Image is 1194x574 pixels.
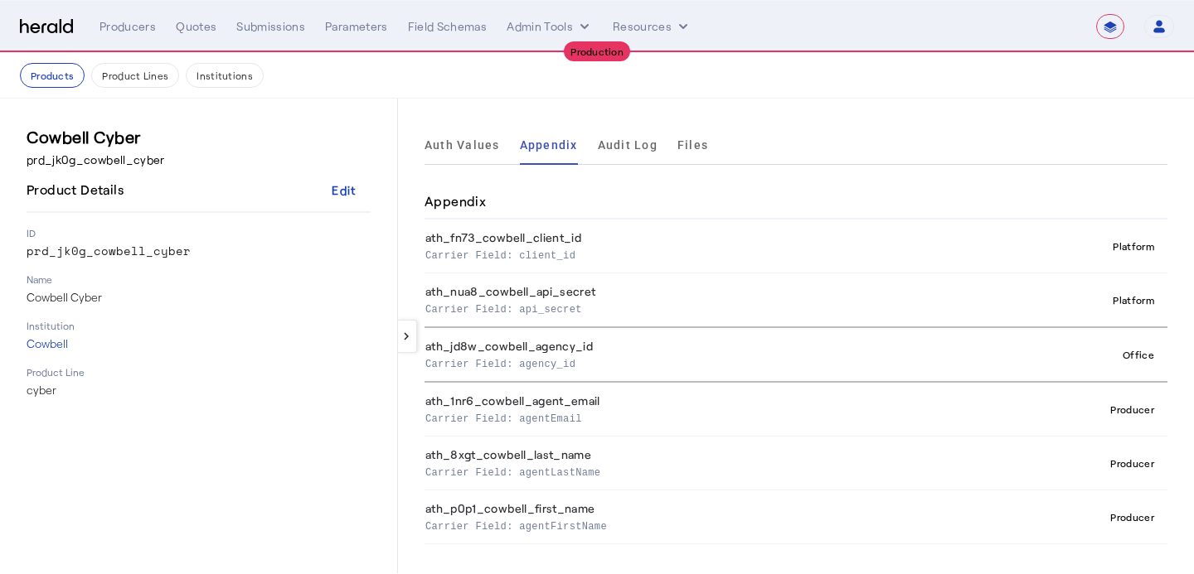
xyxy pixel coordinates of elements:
p: Cowbell [27,335,371,352]
h4: Product Details [27,180,130,200]
div: Office [1116,345,1161,364]
th: ath_1nr6_cowbell_agent_email [425,382,971,437]
p: Carrier Field: client_id [425,246,964,263]
div: Producers [99,18,156,35]
div: Producer [1104,399,1161,419]
h4: Appendix [425,191,486,211]
p: Product Line [27,365,371,379]
button: Edit [318,175,371,205]
p: Name [27,273,371,286]
div: Edit [332,181,356,199]
p: prd_jk0g_cowbell_cyber [27,243,371,259]
div: Parameters [325,18,388,35]
p: prd_jk0g_cowbell_cyber [27,152,371,168]
p: Carrier Field: api_secret [425,300,964,316]
div: Producer [1104,453,1161,473]
th: ath_jd8w_cowbell_agency_id [425,327,971,382]
span: Appendix [520,139,578,151]
mat-icon: keyboard_arrow_left [399,329,414,344]
img: Herald Logo [20,19,73,35]
th: ath_8xgt_cowbell_last_name [425,437,971,490]
p: cyber [27,382,371,398]
div: Submissions [236,18,305,35]
div: Platform [1106,236,1161,256]
p: Carrier Field: agentEmail [425,409,964,426]
button: Resources dropdown menu [613,18,692,35]
a: Appendix [520,125,578,165]
span: Audit Log [598,139,658,151]
p: Carrier Field: agentFirstName [425,517,964,533]
div: Production [564,41,630,61]
button: internal dropdown menu [507,18,593,35]
a: Files [677,125,708,165]
th: ath_nua8_cowbell_api_secret [425,273,971,328]
button: Products [20,63,85,88]
p: ID [27,226,371,239]
button: Product Lines [91,63,179,88]
p: Cowbell Cyber [27,289,371,306]
span: Auth Values [425,139,500,151]
p: Carrier Field: agency_id [425,355,964,371]
div: Platform [1106,290,1161,310]
p: Carrier Field: agentLastName [425,463,964,480]
a: Auth Values [425,125,500,165]
div: Field Schemas [408,18,488,35]
th: ath_fn73_cowbell_client_id [425,219,971,273]
div: Producer [1104,507,1161,527]
a: Audit Log [598,125,658,165]
p: Institution [27,319,371,332]
h3: Cowbell Cyber [27,125,371,148]
th: ath_p0p1_cowbell_first_name [425,490,971,544]
div: Quotes [176,18,216,35]
button: Institutions [186,63,264,88]
span: Files [677,139,708,151]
